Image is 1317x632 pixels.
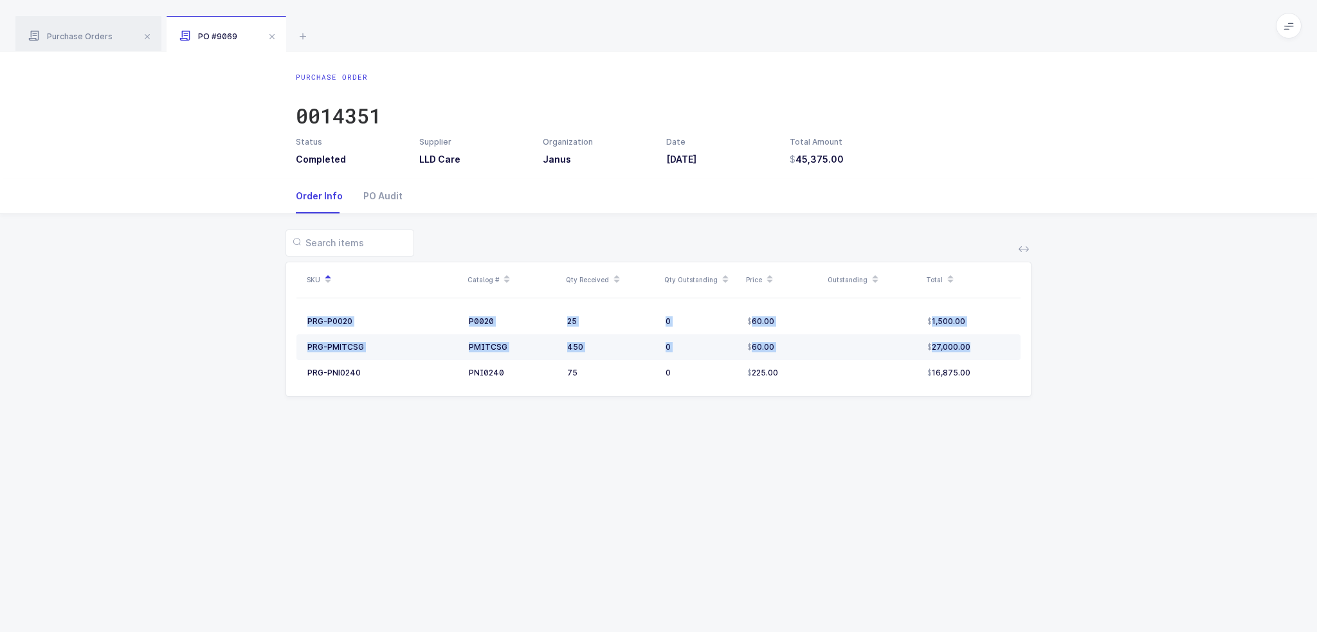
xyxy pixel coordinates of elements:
span: 60.00 [747,316,774,327]
span: 225.00 [747,368,778,378]
div: PRG-PNI0240 [307,368,361,378]
span: 60.00 [747,342,774,352]
div: PRG-PMITCSG [307,342,364,352]
div: PMITCSG [469,342,557,352]
div: Qty Received [566,269,657,291]
div: 25 [567,316,655,327]
span: 1,500.00 [927,316,965,327]
span: Purchase Orders [28,32,113,41]
div: PO Audit [353,179,403,213]
div: Date [666,136,774,148]
div: Outstanding [828,269,918,291]
h3: Completed [296,153,404,166]
div: Total Amount [790,136,898,148]
h3: LLD Care [419,153,527,166]
div: Status [296,136,404,148]
div: 0 [666,368,737,378]
div: 0 [666,316,737,327]
span: 16,875.00 [927,368,970,378]
div: 0 [666,342,737,352]
div: 75 [567,368,655,378]
div: PRG-P0020 [307,316,352,327]
span: PO #9069 [179,32,237,41]
div: Order Info [296,179,353,213]
div: Price [746,269,820,291]
span: 45,375.00 [790,153,844,166]
div: Qty Outstanding [664,269,738,291]
span: 27,000.00 [927,342,970,352]
h3: Janus [543,153,651,166]
div: Purchase Order [296,72,381,82]
div: 450 [567,342,655,352]
div: Supplier [419,136,527,148]
div: PNI0240 [469,368,557,378]
div: Total [926,269,1017,291]
div: SKU [307,269,460,291]
h3: [DATE] [666,153,774,166]
div: Organization [543,136,651,148]
div: P0020 [469,316,557,327]
input: Search items [286,230,414,257]
div: Catalog # [468,269,558,291]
